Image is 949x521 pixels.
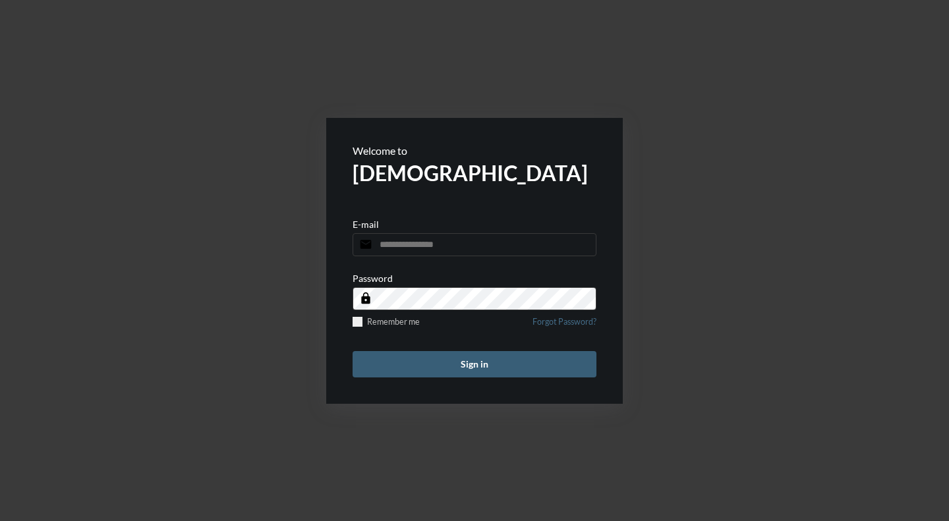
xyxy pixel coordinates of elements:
[353,160,596,186] h2: [DEMOGRAPHIC_DATA]
[353,219,379,230] p: E-mail
[353,351,596,377] button: Sign in
[353,144,596,157] p: Welcome to
[532,317,596,335] a: Forgot Password?
[353,273,393,284] p: Password
[353,317,420,327] label: Remember me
